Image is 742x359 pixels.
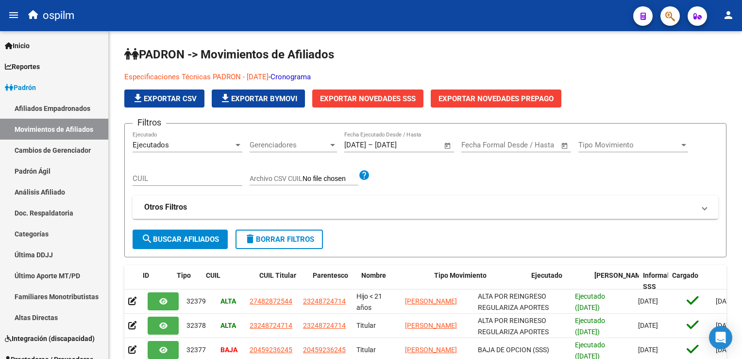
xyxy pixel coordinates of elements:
span: Tipo Movimiento [578,141,679,149]
span: Tipo [177,271,191,279]
span: Exportar Bymovi [219,94,297,103]
mat-icon: file_download [219,92,231,104]
input: Fecha inicio [344,141,366,149]
span: ID [143,271,149,279]
span: Informable SSS [643,271,677,290]
span: Reportes [5,61,40,72]
datatable-header-cell: Parentesco [309,265,357,297]
span: [DATE] [638,346,658,354]
span: 20459236245 [303,346,346,354]
span: [PERSON_NAME] [405,322,457,329]
datatable-header-cell: Fecha Formal [590,265,639,297]
input: Fecha inicio [461,141,501,149]
span: 27482872544 [250,297,292,305]
a: Cronograma [270,72,311,81]
span: Exportar Novedades SSS [320,94,416,103]
span: [PERSON_NAME] [405,346,457,354]
span: 32378 [186,322,206,329]
span: Integración (discapacidad) [5,333,95,344]
mat-expansion-panel-header: Otros Filtros [133,196,718,219]
span: 23248724714 [303,297,346,305]
datatable-header-cell: Tipo Movimiento [430,265,527,297]
span: 20459236245 [250,346,292,354]
span: Ejecutado ([DATE]) [575,317,605,336]
mat-icon: help [358,169,370,181]
span: Gerenciadores [250,141,328,149]
mat-icon: menu [8,9,19,21]
span: ospilm [43,5,74,26]
strong: ALTA [220,322,236,329]
datatable-header-cell: Tipo [173,265,202,297]
datatable-header-cell: Informable SSS [639,265,668,297]
span: PADRON -> Movimientos de Afiliados [124,48,334,61]
div: Open Intercom Messenger [709,326,732,349]
span: [PERSON_NAME] [405,297,457,305]
span: Ejecutados [133,141,169,149]
button: Exportar Novedades SSS [312,90,423,108]
span: Archivo CSV CUIL [250,175,303,182]
span: CUIL [206,271,220,279]
input: Archivo CSV CUIL [303,175,358,183]
span: 23248724714 [303,322,346,329]
datatable-header-cell: ID [139,265,173,297]
button: Open calendar [559,140,571,151]
span: Ejecutado ([DATE]) [575,292,605,311]
datatable-header-cell: CUIL Titular [255,265,309,297]
span: 32379 [186,297,206,305]
strong: ALTA [220,297,236,305]
mat-icon: person [723,9,734,21]
span: [DATE] [638,297,658,305]
span: 32377 [186,346,206,354]
a: Especificaciones Técnicas PADRON - [DATE] [124,72,269,81]
span: [PERSON_NAME] [594,271,647,279]
input: Fecha fin [375,141,422,149]
datatable-header-cell: Nombre [357,265,430,297]
span: Ejecutado [531,271,562,279]
span: 23248724714 [250,322,292,329]
p: - [124,72,726,82]
span: Titular [356,346,376,354]
button: Buscar Afiliados [133,230,228,249]
button: Exportar CSV [124,90,204,108]
span: BAJA DE OPCION (SSS) [478,346,549,354]
button: Exportar Bymovi [212,90,305,108]
h3: Filtros [133,116,166,129]
button: Exportar Novedades Prepago [431,90,561,108]
span: Titular [356,322,376,329]
strong: BAJA [220,346,237,354]
span: Nombre [361,271,386,279]
span: ALTA POR REINGRESO REGULARIZA APORTES (AFIP) [478,317,549,347]
span: [DATE] [638,322,658,329]
span: Buscar Afiliados [141,235,219,244]
span: CUIL Titular [259,271,296,279]
span: Exportar Novedades Prepago [438,94,554,103]
mat-icon: file_download [132,92,144,104]
span: ALTA POR REINGRESO REGULARIZA APORTES (AFIP) [478,292,549,323]
mat-icon: delete [244,233,256,245]
input: Fecha fin [509,141,556,149]
datatable-header-cell: CUIL [202,265,255,297]
datatable-header-cell: Cargado [668,265,741,297]
span: Borrar Filtros [244,235,314,244]
span: – [368,141,373,149]
span: Hijo < 21 años [356,292,382,311]
span: Inicio [5,40,30,51]
span: Cargado [672,271,698,279]
mat-icon: search [141,233,153,245]
span: Exportar CSV [132,94,197,103]
span: Tipo Movimiento [434,271,487,279]
span: Parentesco [313,271,348,279]
button: Borrar Filtros [236,230,323,249]
span: Padrón [5,82,36,93]
button: Open calendar [442,140,454,151]
datatable-header-cell: Ejecutado [527,265,590,297]
strong: Otros Filtros [144,202,187,213]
